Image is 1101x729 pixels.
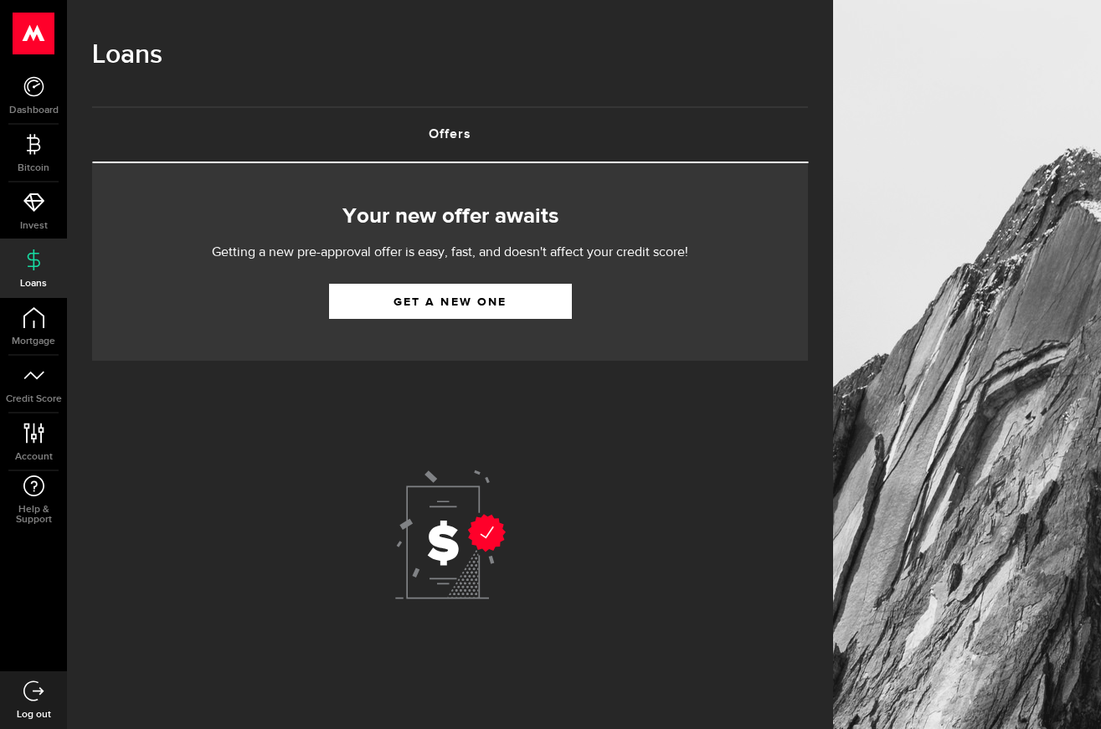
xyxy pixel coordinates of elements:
[162,243,739,263] p: Getting a new pre-approval offer is easy, fast, and doesn't affect your credit score!
[92,108,808,162] a: Offers
[329,284,572,319] a: Get a new one
[92,106,808,163] ul: Tabs Navigation
[92,33,808,77] h1: Loans
[1031,659,1101,729] iframe: LiveChat chat widget
[117,199,783,234] h2: Your new offer awaits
